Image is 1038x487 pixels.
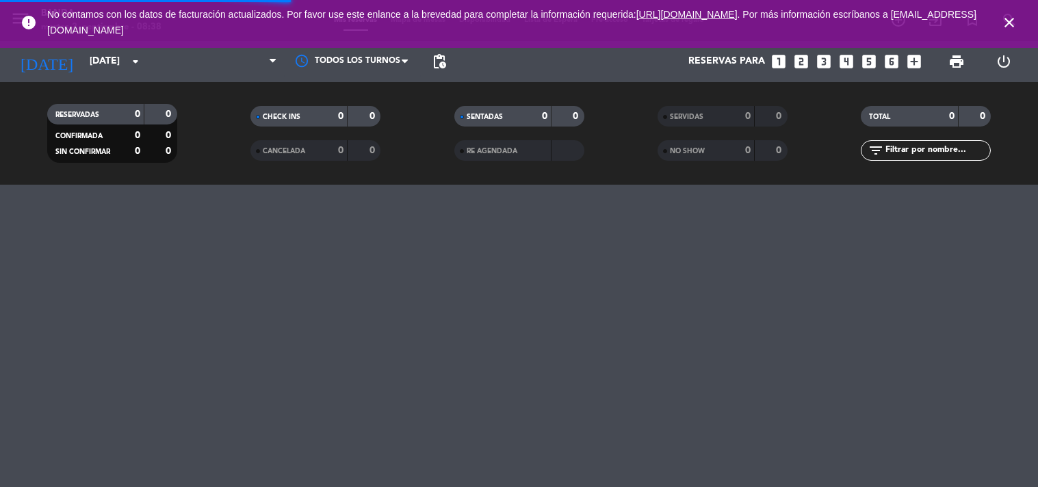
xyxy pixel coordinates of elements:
[467,148,517,155] span: RE AGENDADA
[47,9,976,36] span: No contamos con los datos de facturación actualizados. Por favor use este enlance a la brevedad p...
[670,148,705,155] span: NO SHOW
[868,142,884,159] i: filter_list
[573,111,581,121] strong: 0
[745,111,751,121] strong: 0
[55,111,99,118] span: RESERVADAS
[860,53,878,70] i: looks_5
[996,53,1012,70] i: power_settings_new
[688,56,765,67] span: Reservas para
[776,146,784,155] strong: 0
[263,148,305,155] span: CANCELADA
[792,53,810,70] i: looks_two
[745,146,751,155] strong: 0
[948,53,965,70] span: print
[1001,14,1017,31] i: close
[166,109,174,119] strong: 0
[838,53,855,70] i: looks_4
[135,146,140,156] strong: 0
[949,111,955,121] strong: 0
[127,53,144,70] i: arrow_drop_down
[980,111,988,121] strong: 0
[883,53,900,70] i: looks_6
[21,14,37,31] i: error
[467,114,503,120] span: SENTADAS
[670,114,703,120] span: SERVIDAS
[55,133,103,140] span: CONFIRMADA
[770,53,788,70] i: looks_one
[47,9,976,36] a: . Por más información escríbanos a [EMAIL_ADDRESS][DOMAIN_NAME]
[135,131,140,140] strong: 0
[369,111,378,121] strong: 0
[263,114,300,120] span: CHECK INS
[369,146,378,155] strong: 0
[905,53,923,70] i: add_box
[884,143,990,158] input: Filtrar por nombre...
[431,53,447,70] span: pending_actions
[338,146,343,155] strong: 0
[166,131,174,140] strong: 0
[542,111,547,121] strong: 0
[776,111,784,121] strong: 0
[166,146,174,156] strong: 0
[636,9,738,20] a: [URL][DOMAIN_NAME]
[55,148,110,155] span: SIN CONFIRMAR
[815,53,833,70] i: looks_3
[338,111,343,121] strong: 0
[135,109,140,119] strong: 0
[10,47,83,77] i: [DATE]
[981,41,1028,82] div: LOG OUT
[869,114,890,120] span: TOTAL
